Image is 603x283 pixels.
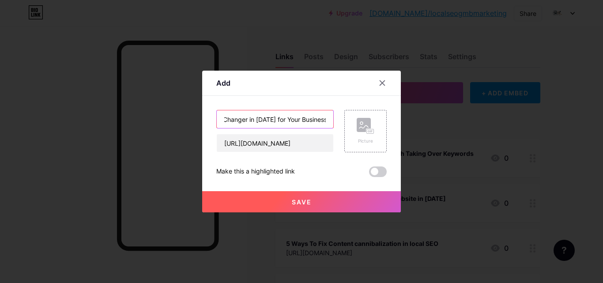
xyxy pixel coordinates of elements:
[292,198,312,206] span: Save
[216,78,230,88] div: Add
[202,191,401,212] button: Save
[217,110,333,128] input: Title
[357,138,374,144] div: Picture
[216,166,295,177] div: Make this a highlighted link
[217,134,333,152] input: URL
